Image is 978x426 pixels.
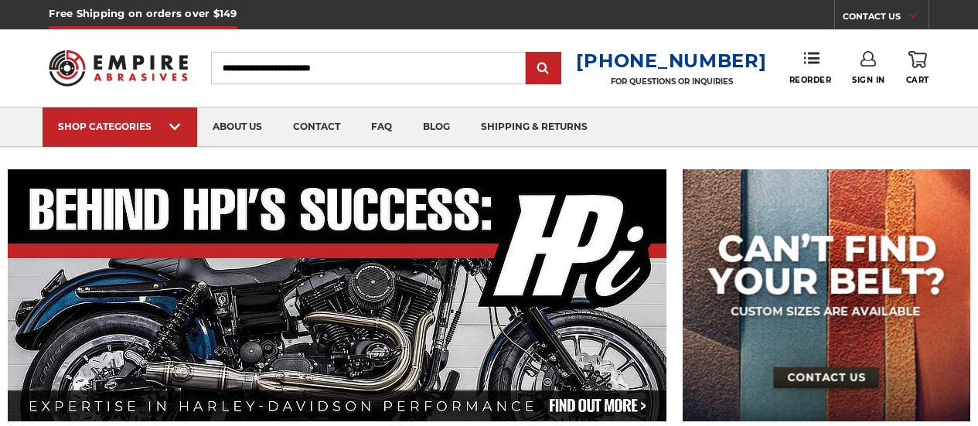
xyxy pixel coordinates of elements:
[576,77,766,87] p: FOR QUESTIONS OR INQUIRIES
[8,169,667,421] img: Banner for an interview featuring Horsepower Inc who makes Harley performance upgrades featured o...
[197,107,278,147] a: about us
[528,53,559,84] input: Submit
[576,49,766,72] a: [PHONE_NUMBER]
[278,107,356,147] a: contact
[906,51,929,85] a: Cart
[407,107,465,147] a: blog
[356,107,407,147] a: faq
[49,41,187,95] img: Empire Abrasives
[789,75,832,85] span: Reorder
[789,51,832,84] a: Reorder
[465,107,603,147] a: shipping & returns
[683,169,970,421] img: promo banner for custom belts.
[906,75,929,85] span: Cart
[843,8,929,29] a: CONTACT US
[852,75,885,85] span: Sign In
[58,121,182,132] div: SHOP CATEGORIES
